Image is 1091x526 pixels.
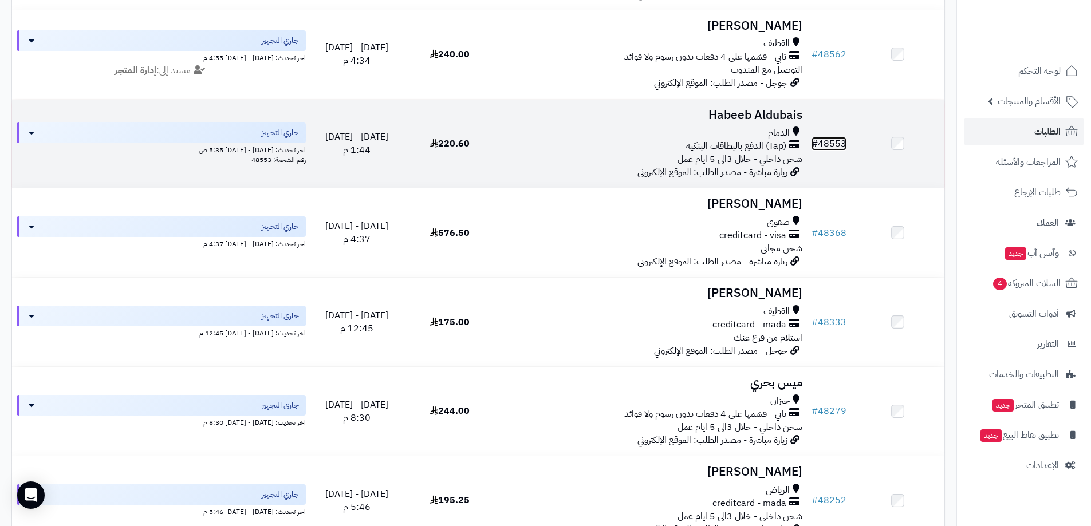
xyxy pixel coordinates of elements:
span: تابي - قسّمها على 4 دفعات بدون رسوم ولا فوائد [624,408,786,421]
span: زيارة مباشرة - مصدر الطلب: الموقع الإلكتروني [637,255,787,268]
a: #48553 [812,137,846,151]
span: [DATE] - [DATE] 12:45 م [325,309,388,335]
span: شحن داخلي - خلال 3الى 5 ايام عمل [678,509,802,523]
a: أدوات التسويق [964,300,1084,327]
a: وآتس آبجديد [964,239,1084,267]
a: الطلبات [964,118,1084,145]
span: [DATE] - [DATE] 1:44 م [325,130,388,157]
div: مسند إلى: [8,64,314,77]
span: جاري التجهيز [262,310,299,322]
span: طلبات الإرجاع [1014,184,1061,200]
span: المراجعات والأسئلة [996,154,1061,170]
span: جاري التجهيز [262,489,299,500]
div: اخر تحديث: [DATE] - [DATE] 4:55 م [17,51,306,63]
span: زيارة مباشرة - مصدر الطلب: الموقع الإلكتروني [637,165,787,179]
span: الطلبات [1034,124,1061,140]
span: # [812,404,818,418]
span: # [812,493,818,507]
a: الإعدادات [964,452,1084,479]
span: جوجل - مصدر الطلب: الموقع الإلكتروني [654,344,787,358]
span: التوصيل مع المندوب [731,63,802,77]
span: جديد [980,429,1002,442]
div: اخر تحديث: [DATE] - [DATE] 12:45 م [17,326,306,338]
div: اخر تحديث: [DATE] - [DATE] 5:35 ص [17,143,306,155]
h3: ميس بحري [501,376,802,389]
span: 4 [992,277,1007,291]
span: جديد [1005,247,1026,260]
span: شحن مجاني [761,242,802,255]
span: # [812,226,818,240]
a: #48252 [812,493,846,507]
a: التقارير [964,330,1084,358]
span: جاري التجهيز [262,35,299,46]
span: رقم الشحنة: 48553 [251,155,306,165]
span: العملاء [1037,215,1059,231]
span: 175.00 [430,315,470,329]
span: الدمام [768,126,790,140]
a: #48333 [812,315,846,329]
span: لوحة التحكم [1018,63,1061,79]
span: [DATE] - [DATE] 8:30 م [325,398,388,425]
span: 576.50 [430,226,470,240]
span: 244.00 [430,404,470,418]
h3: Habeeb Aldubais [501,109,802,122]
span: استلام من فرع عنك [734,331,802,345]
span: # [812,137,818,151]
div: اخر تحديث: [DATE] - [DATE] 4:37 م [17,237,306,249]
span: 240.00 [430,48,470,61]
span: جديد [992,399,1014,412]
a: التطبيقات والخدمات [964,361,1084,388]
a: السلات المتروكة4 [964,270,1084,297]
h3: [PERSON_NAME] [501,465,802,478]
a: #48562 [812,48,846,61]
span: تطبيق نقاط البيع [979,427,1059,443]
span: القطيف [763,305,790,318]
span: جاري التجهيز [262,221,299,232]
a: #48368 [812,226,846,240]
span: creditcard - mada [712,497,786,510]
a: #48279 [812,404,846,418]
span: [DATE] - [DATE] 5:46 م [325,487,388,514]
span: أدوات التسويق [1009,306,1059,322]
span: # [812,48,818,61]
span: جاري التجهيز [262,127,299,139]
div: Open Intercom Messenger [17,481,45,509]
span: # [812,315,818,329]
span: تطبيق المتجر [991,397,1059,413]
a: تطبيق نقاط البيعجديد [964,421,1084,449]
span: شحن داخلي - خلال 3الى 5 ايام عمل [678,420,802,434]
span: شحن داخلي - خلال 3الى 5 ايام عمل [678,152,802,166]
strong: إدارة المتجر [115,64,156,77]
span: التقارير [1037,336,1059,352]
span: جوجل - مصدر الطلب: الموقع الإلكتروني [654,76,787,90]
span: التطبيقات والخدمات [989,366,1059,382]
a: طلبات الإرجاع [964,179,1084,206]
span: [DATE] - [DATE] 4:34 م [325,41,388,68]
span: زيارة مباشرة - مصدر الطلب: الموقع الإلكتروني [637,433,787,447]
h3: [PERSON_NAME] [501,197,802,211]
h3: [PERSON_NAME] [501,287,802,300]
span: الأقسام والمنتجات [998,93,1061,109]
a: لوحة التحكم [964,57,1084,85]
span: وآتس آب [1004,245,1059,261]
span: 195.25 [430,493,470,507]
span: [DATE] - [DATE] 4:37 م [325,219,388,246]
div: اخر تحديث: [DATE] - [DATE] 8:30 م [17,416,306,428]
img: logo-2.png [1013,10,1080,34]
span: creditcard - visa [719,229,786,242]
div: اخر تحديث: [DATE] - [DATE] 5:46 م [17,505,306,517]
span: السلات المتروكة [992,275,1061,291]
span: 220.60 [430,137,470,151]
span: الإعدادات [1026,457,1059,473]
span: صفوى [767,216,790,229]
a: المراجعات والأسئلة [964,148,1084,176]
span: creditcard - mada [712,318,786,331]
span: (Tap) الدفع بالبطاقات البنكية [686,140,786,153]
a: تطبيق المتجرجديد [964,391,1084,418]
span: القطيف [763,37,790,50]
span: جيزان [770,394,790,408]
a: العملاء [964,209,1084,236]
h3: [PERSON_NAME] [501,19,802,33]
span: جاري التجهيز [262,400,299,411]
span: تابي - قسّمها على 4 دفعات بدون رسوم ولا فوائد [624,50,786,64]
